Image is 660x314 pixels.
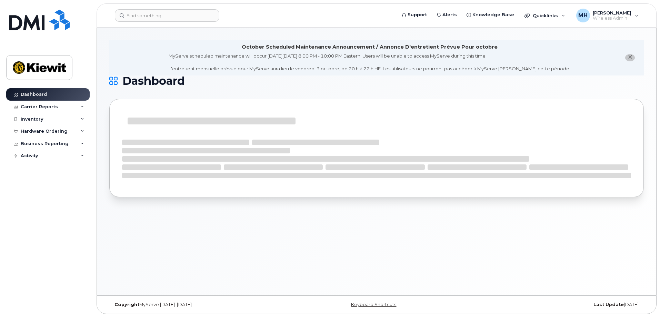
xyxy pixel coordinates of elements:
[122,76,185,86] span: Dashboard
[351,302,396,307] a: Keyboard Shortcuts
[114,302,139,307] strong: Copyright
[169,53,570,72] div: MyServe scheduled maintenance will occur [DATE][DATE] 8:00 PM - 10:00 PM Eastern. Users will be u...
[109,302,288,307] div: MyServe [DATE]–[DATE]
[593,302,624,307] strong: Last Update
[625,54,635,61] button: close notification
[466,302,644,307] div: [DATE]
[242,43,498,51] div: October Scheduled Maintenance Announcement / Annonce D'entretient Prévue Pour octobre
